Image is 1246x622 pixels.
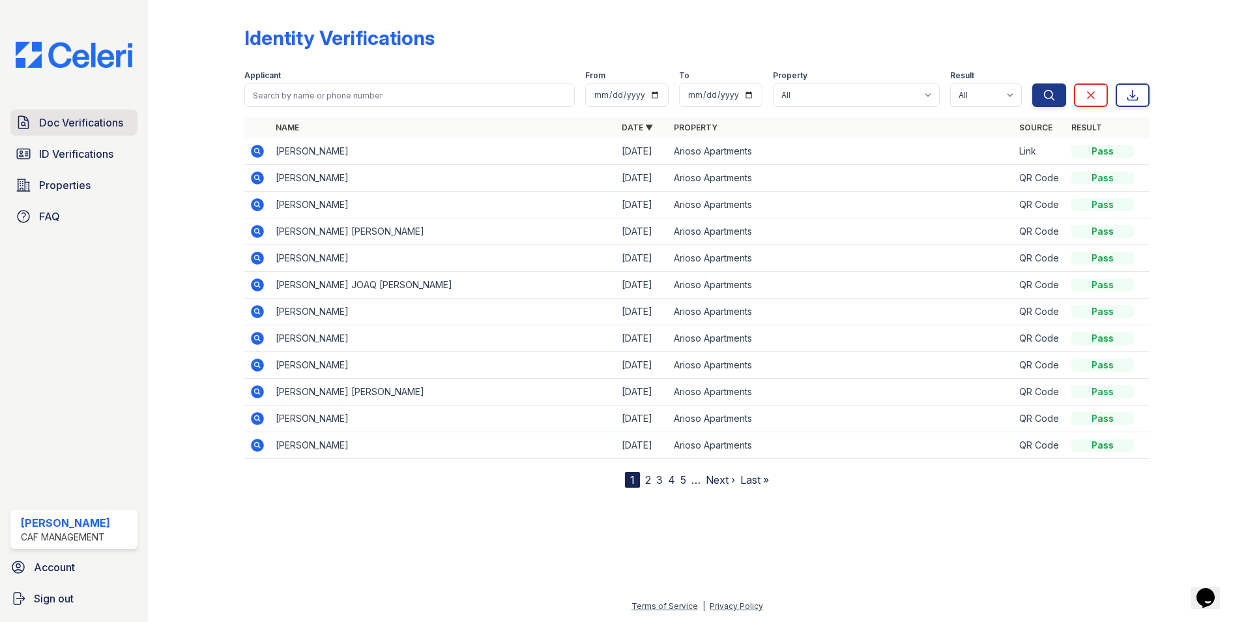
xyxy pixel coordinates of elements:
[616,406,669,432] td: [DATE]
[21,515,110,531] div: [PERSON_NAME]
[5,585,143,612] a: Sign out
[585,70,605,81] label: From
[10,141,138,167] a: ID Verifications
[34,559,75,575] span: Account
[1014,165,1066,192] td: QR Code
[669,432,1015,459] td: Arioso Apartments
[669,379,1015,406] td: Arioso Apartments
[616,138,669,165] td: [DATE]
[1191,570,1233,609] iframe: chat widget
[669,299,1015,325] td: Arioso Apartments
[1071,305,1134,318] div: Pass
[1019,123,1052,132] a: Source
[679,70,689,81] label: To
[244,83,575,107] input: Search by name or phone number
[631,601,698,611] a: Terms of Service
[5,42,143,68] img: CE_Logo_Blue-a8612792a0a2168367f1c8372b55b34899dd931a85d93a1a3d3e32e68fde9ad4.png
[270,379,616,406] td: [PERSON_NAME] [PERSON_NAME]
[1071,145,1134,158] div: Pass
[1071,198,1134,211] div: Pass
[616,165,669,192] td: [DATE]
[706,473,735,486] a: Next ›
[1014,432,1066,459] td: QR Code
[244,26,435,50] div: Identity Verifications
[616,379,669,406] td: [DATE]
[1014,218,1066,245] td: QR Code
[669,218,1015,245] td: Arioso Apartments
[1014,325,1066,352] td: QR Code
[10,203,138,230] a: FAQ
[244,70,281,81] label: Applicant
[710,601,763,611] a: Privacy Policy
[34,591,74,606] span: Sign out
[668,473,675,486] a: 4
[270,192,616,218] td: [PERSON_NAME]
[39,177,91,193] span: Properties
[1071,359,1134,372] div: Pass
[1071,123,1102,132] a: Result
[1071,171,1134,185] div: Pass
[616,192,669,218] td: [DATE]
[270,138,616,165] td: [PERSON_NAME]
[1071,278,1134,291] div: Pass
[616,272,669,299] td: [DATE]
[270,272,616,299] td: [PERSON_NAME] JOAQ [PERSON_NAME]
[622,123,653,132] a: Date ▼
[270,432,616,459] td: [PERSON_NAME]
[5,554,143,580] a: Account
[21,531,110,544] div: CAF Management
[616,352,669,379] td: [DATE]
[1014,192,1066,218] td: QR Code
[1071,332,1134,345] div: Pass
[1014,272,1066,299] td: QR Code
[669,245,1015,272] td: Arioso Apartments
[616,432,669,459] td: [DATE]
[669,406,1015,432] td: Arioso Apartments
[740,473,769,486] a: Last »
[270,406,616,432] td: [PERSON_NAME]
[270,352,616,379] td: [PERSON_NAME]
[691,472,701,488] span: …
[1071,412,1134,425] div: Pass
[270,165,616,192] td: [PERSON_NAME]
[950,70,974,81] label: Result
[616,325,669,352] td: [DATE]
[39,146,113,162] span: ID Verifications
[669,165,1015,192] td: Arioso Apartments
[1071,439,1134,452] div: Pass
[270,245,616,272] td: [PERSON_NAME]
[1071,385,1134,398] div: Pass
[669,138,1015,165] td: Arioso Apartments
[773,70,807,81] label: Property
[669,325,1015,352] td: Arioso Apartments
[270,325,616,352] td: [PERSON_NAME]
[270,299,616,325] td: [PERSON_NAME]
[616,218,669,245] td: [DATE]
[703,601,705,611] div: |
[674,123,717,132] a: Property
[669,272,1015,299] td: Arioso Apartments
[1014,352,1066,379] td: QR Code
[276,123,299,132] a: Name
[270,218,616,245] td: [PERSON_NAME] [PERSON_NAME]
[616,245,669,272] td: [DATE]
[656,473,663,486] a: 3
[1014,138,1066,165] td: Link
[1071,225,1134,238] div: Pass
[1071,252,1134,265] div: Pass
[645,473,651,486] a: 2
[1014,299,1066,325] td: QR Code
[680,473,686,486] a: 5
[1014,379,1066,406] td: QR Code
[616,299,669,325] td: [DATE]
[669,352,1015,379] td: Arioso Apartments
[10,172,138,198] a: Properties
[669,192,1015,218] td: Arioso Apartments
[1014,245,1066,272] td: QR Code
[1014,406,1066,432] td: QR Code
[39,209,60,224] span: FAQ
[10,110,138,136] a: Doc Verifications
[625,472,640,488] div: 1
[39,115,123,130] span: Doc Verifications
